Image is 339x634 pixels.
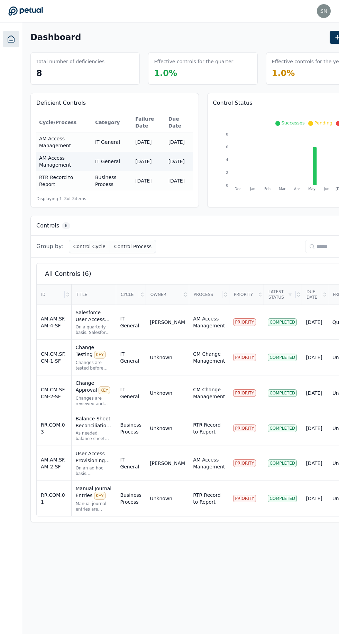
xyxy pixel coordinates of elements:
[264,187,271,191] tspan: Feb
[94,492,106,500] div: KEY
[268,318,297,326] div: Completed
[268,459,297,467] div: Completed
[132,132,166,152] td: [DATE]
[306,390,324,397] div: [DATE]
[268,495,297,502] div: Completed
[166,152,193,171] td: [DATE]
[41,351,67,364] div: CM.CM.SF.CM-1-SF
[76,309,112,323] div: Salesforce User Access Review
[36,171,92,190] td: RTR Record to Report
[193,386,225,400] div: CM Change Management
[92,171,132,190] td: Business Process
[116,481,146,516] td: Business Process
[306,460,324,467] div: [DATE]
[150,495,172,502] div: Unknown
[99,386,110,394] div: KEY
[230,285,257,304] div: Priority
[268,354,297,361] div: Completed
[235,187,241,191] tspan: Dec
[76,360,112,371] div: Changes are tested before production deployment, with results documented and retained for review ...
[41,386,67,400] div: CM.CM.SF.CM-2-SF
[41,492,67,505] div: RR.COM.01
[132,171,166,190] td: [DATE]
[41,315,67,329] div: AM.AM.SF.AM-4-SF
[8,6,43,16] a: Go to Dashboard
[69,240,110,253] button: Control Cycle
[41,456,67,470] div: AM.AM.SF.AM-2-SF
[233,425,256,432] div: PRIORITY
[76,501,112,512] div: Manual journal entries are reviewed and approved in line with the defined approval matrix / workf...
[110,240,156,253] button: Control Process
[306,495,324,502] div: [DATE]
[317,4,331,18] img: snir@petual.ai
[76,324,112,335] div: On a quarterly basis, Salesforce user access is reviewed to ensure appropriate access is maintain...
[116,305,146,340] td: IT General
[3,31,19,47] a: Dashboard
[272,68,295,78] span: 1.0 %
[268,389,297,397] div: Completed
[306,425,324,432] div: [DATE]
[92,132,132,152] td: IT General
[94,351,106,358] div: KEY
[193,421,225,435] div: RTR Record to Report
[76,430,112,441] div: As needed, balance sheet reconciliations are performed within Blackline in accordance with the Ba...
[279,187,286,191] tspan: Mar
[302,285,322,304] div: Due Date
[150,425,172,432] div: Unknown
[166,171,193,190] td: [DATE]
[324,187,330,191] tspan: Jun
[264,285,296,304] div: Latest Status
[76,465,112,476] div: On an ad hoc basis, administrators provision Salesforce access using documented ServiceNow approv...
[36,222,59,230] h3: Controls
[37,285,65,304] div: ID
[117,285,139,304] div: Cycle
[306,319,324,326] div: [DATE]
[45,269,91,279] span: All Controls (6)
[116,340,146,375] td: IT General
[150,390,172,397] div: Unknown
[76,450,112,464] div: User Access Provisioning (Joiners)
[308,187,315,191] tspan: May
[233,495,256,502] div: PRIORITY
[150,460,185,467] div: [PERSON_NAME]
[193,456,225,470] div: AM Access Management
[193,351,225,364] div: CM Change Management
[233,354,256,361] div: PRIORITY
[116,411,146,446] td: Business Process
[150,319,185,326] div: [PERSON_NAME]
[36,99,193,107] h3: Deficient Controls
[146,285,182,304] div: Owner
[249,187,255,191] tspan: Jan
[36,68,42,78] span: 8
[92,113,132,132] th: Category
[76,380,112,394] div: Change Approval
[36,132,92,152] td: AM Access Management
[30,32,81,43] h1: Dashboard
[268,425,297,432] div: Completed
[116,375,146,411] td: IT General
[36,113,92,132] th: Cycle/Process
[76,344,112,358] div: Change Testing
[36,152,92,171] td: AM Access Management
[166,132,193,152] td: [DATE]
[76,485,112,500] div: Manual Journal Entries
[233,459,256,467] div: PRIORITY
[190,285,222,304] div: Process
[154,58,233,65] h3: Effective controls for the quarter
[76,395,112,407] div: Changes are reviewed and approved prior to implementation to ensure appropriate evaluation before...
[36,58,104,65] h3: Total number of deficiencies
[116,446,146,481] td: IT General
[233,318,256,326] div: PRIORITY
[193,315,225,329] div: AM Access Management
[132,152,166,171] td: [DATE]
[76,415,112,429] div: Balance Sheet Reconciliations - Preparation and Review
[226,184,228,187] tspan: 0
[294,187,300,191] tspan: Apr
[226,158,228,162] tspan: 4
[306,354,324,361] div: [DATE]
[132,113,166,132] th: Failure Date
[226,132,228,136] tspan: 8
[226,145,228,149] tspan: 6
[92,152,132,171] td: IT General
[72,285,116,304] div: Title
